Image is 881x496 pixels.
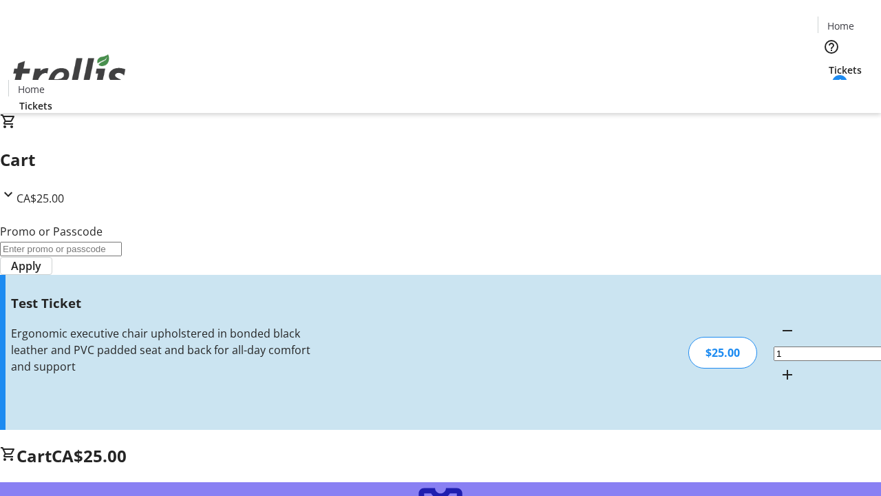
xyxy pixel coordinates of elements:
button: Increment by one [774,361,801,389]
div: $25.00 [688,337,757,369]
span: CA$25.00 [17,191,64,206]
button: Decrement by one [774,317,801,344]
span: Tickets [19,99,52,113]
div: Ergonomic executive chair upholstered in bonded black leather and PVC padded seat and back for al... [11,325,312,375]
h3: Test Ticket [11,293,312,313]
button: Cart [818,77,845,105]
a: Tickets [818,63,873,77]
span: Apply [11,258,41,274]
a: Home [818,19,862,33]
a: Tickets [8,99,63,113]
span: Tickets [829,63,862,77]
span: Home [18,82,45,96]
button: Help [818,33,845,61]
span: Home [827,19,854,33]
img: Orient E2E Organization Y5mjeEVrPU's Logo [8,39,131,108]
span: CA$25.00 [52,444,127,467]
a: Home [9,82,53,96]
